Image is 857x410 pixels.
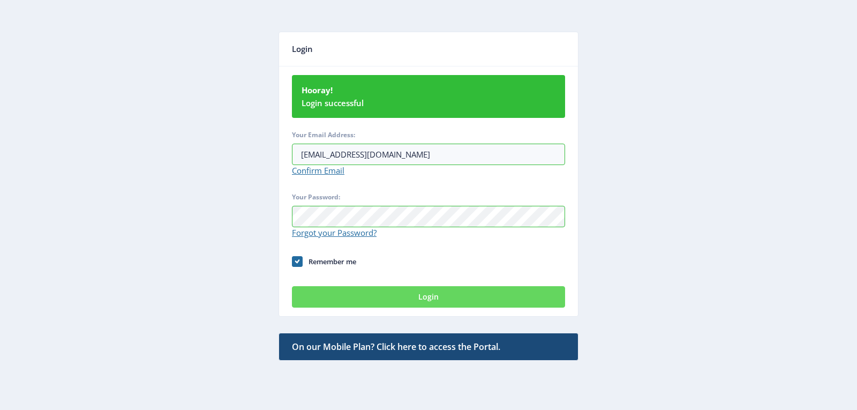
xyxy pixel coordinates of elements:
a: Confirm Email [292,165,344,176]
a: On our Mobile Plan? Click here to access the Portal. [279,333,578,361]
a: Forgot your Password? [292,227,377,238]
span: Remember me [309,257,356,266]
button: Login [292,286,565,308]
span: Your Password: [292,192,340,202]
input: Email address [292,144,565,165]
div: Login [292,41,565,57]
b: Hooray! [302,84,555,96]
span: Login successful [302,96,555,109]
span: Your Email Address: [292,130,355,139]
